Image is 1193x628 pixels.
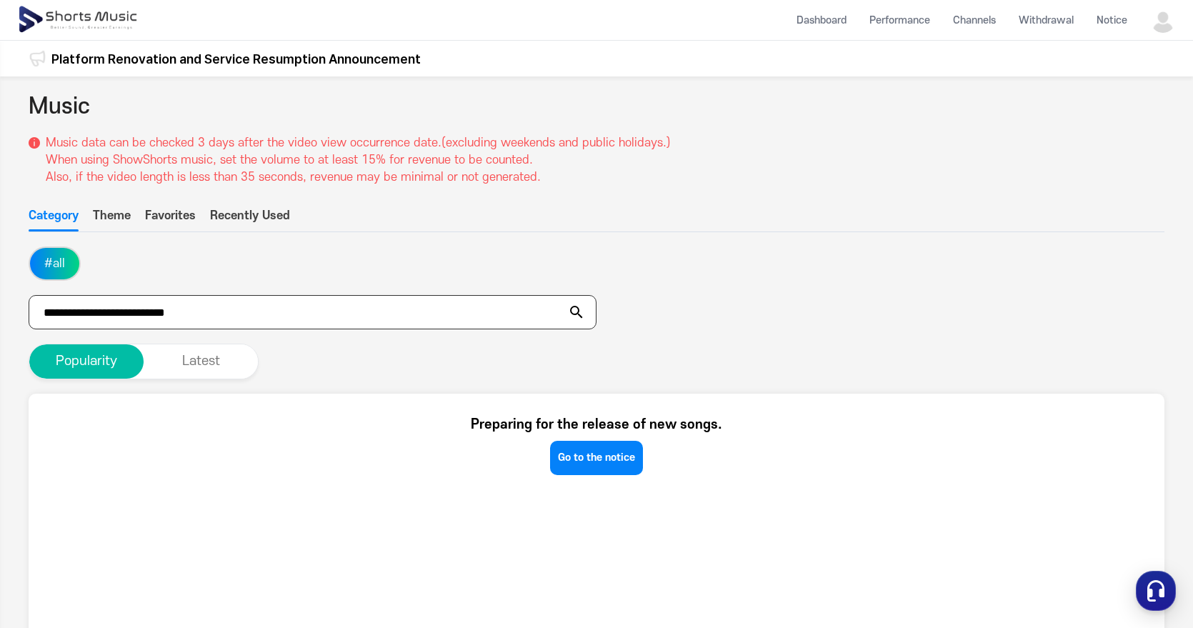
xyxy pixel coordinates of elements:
a: Messages [94,453,184,489]
img: 사용자 이미지 [1150,7,1176,33]
button: Popularity [29,344,144,379]
button: Latest [144,344,258,379]
button: Theme [93,207,131,231]
span: Home [36,474,61,486]
span: Settings [211,474,246,486]
a: Home [4,453,94,489]
p: Music data can be checked 3 days after the video view occurrence date.(excluding weekends and pub... [46,134,671,186]
button: #all [30,248,79,279]
h2: Music [29,91,90,123]
a: Dashboard [785,1,858,39]
span: Messages [119,475,161,487]
a: Performance [858,1,942,39]
a: Platform Renovation and Service Resumption Announcement [51,49,421,69]
img: 설명 아이콘 [29,137,40,149]
img: 알림 아이콘 [29,50,46,67]
a: Withdrawal [1007,1,1085,39]
a: Go to the notice [550,441,643,475]
a: Settings [184,453,274,489]
a: Channels [942,1,1007,39]
button: Recently Used [210,207,290,231]
button: Category [29,207,79,231]
button: Favorites [145,207,196,231]
a: Notice [1085,1,1139,39]
p: Preparing for the release of new songs. [471,415,722,435]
